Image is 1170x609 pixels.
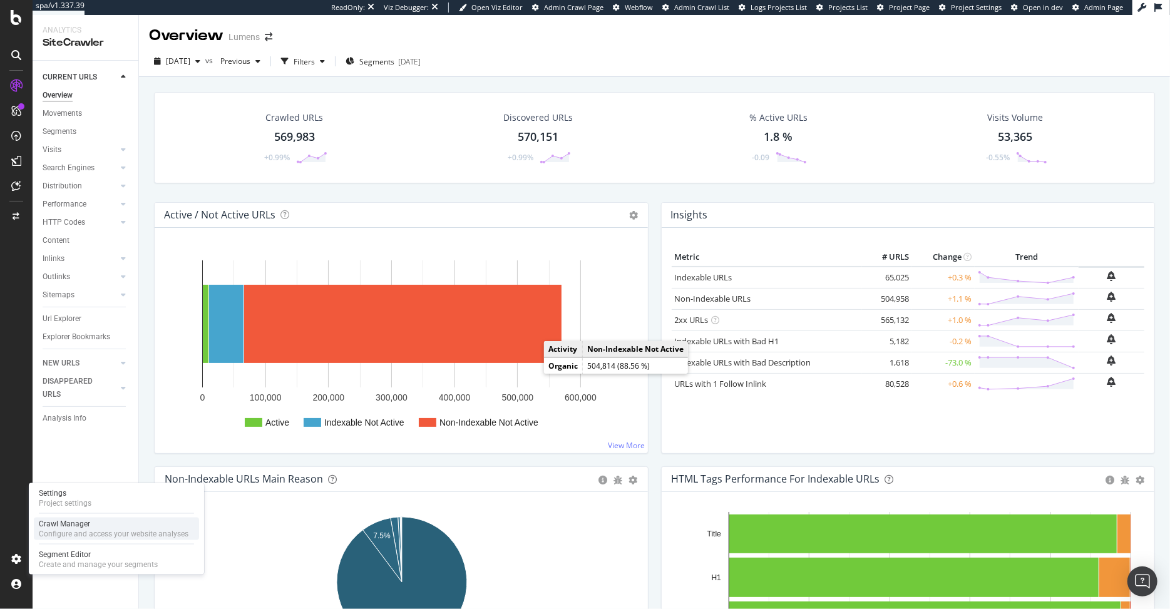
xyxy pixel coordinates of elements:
a: View More [608,440,645,451]
div: Content [43,234,69,247]
div: bell-plus [1107,377,1116,387]
a: Projects List [816,3,868,13]
a: Sitemaps [43,289,117,302]
div: Non-Indexable URLs Main Reason [165,473,323,485]
div: Analysis Info [43,412,86,425]
td: 565,132 [862,309,912,330]
span: Project Settings [951,3,1002,12]
div: % Active URLs [749,111,808,124]
a: Open Viz Editor [459,3,523,13]
span: Admin Page [1084,3,1123,12]
div: Viz Debugger: [384,3,429,13]
button: Segments[DATE] [341,51,426,71]
div: Settings [39,488,91,498]
button: Filters [276,51,330,71]
div: NEW URLS [43,357,80,370]
span: Admin Crawl List [674,3,729,12]
text: Title [707,530,721,538]
th: Trend [975,248,1079,267]
div: +0.99% [264,152,290,163]
div: -0.09 [752,152,769,163]
div: +0.99% [508,152,533,163]
text: Non-Indexable Not Active [439,417,538,427]
span: Open in dev [1023,3,1063,12]
button: [DATE] [149,51,205,71]
div: gear [1136,476,1144,484]
td: 80,528 [862,373,912,394]
div: HTML Tags Performance for Indexable URLs [672,473,880,485]
td: -73.0 % [912,352,975,373]
div: bell-plus [1107,292,1116,302]
div: Visits [43,143,61,156]
a: Analysis Info [43,412,130,425]
div: HTTP Codes [43,216,85,229]
a: Project Page [877,3,930,13]
a: Indexable URLs with Bad Description [675,357,811,368]
div: Inlinks [43,252,64,265]
div: Segment Editor [39,550,158,560]
div: circle-info [1106,476,1114,484]
div: Filters [294,56,315,67]
span: Admin Crawl Page [544,3,603,12]
div: Project settings [39,498,91,508]
a: 2xx URLs [675,314,709,325]
div: bell-plus [1107,313,1116,323]
div: Visits Volume [988,111,1044,124]
td: 504,958 [862,288,912,309]
div: SiteCrawler [43,36,128,50]
div: arrow-right-arrow-left [265,33,272,41]
a: Movements [43,107,130,120]
a: Distribution [43,180,117,193]
div: Explorer Bookmarks [43,330,110,344]
text: 300,000 [376,392,408,402]
div: 53,365 [998,129,1033,145]
th: Change [912,248,975,267]
div: Configure and access your website analyses [39,529,188,539]
div: CURRENT URLS [43,71,97,84]
a: Segments [43,125,130,138]
div: DISAPPEARED URLS [43,375,106,401]
div: -0.55% [986,152,1010,163]
div: ReadOnly: [331,3,365,13]
div: Crawl Manager [39,519,188,529]
span: 2025 Sep. 13th [166,56,190,66]
h4: Insights [671,207,708,223]
td: 65,025 [862,267,912,289]
a: Overview [43,89,130,102]
td: Activity [544,341,583,357]
text: Active [265,417,289,427]
a: Non-Indexable URLs [675,293,751,304]
a: Indexable URLs [675,272,732,283]
a: Admin Crawl List [662,3,729,13]
div: Lumens [228,31,260,43]
td: -0.2 % [912,330,975,352]
a: DISAPPEARED URLS [43,375,117,401]
button: Previous [215,51,265,71]
a: HTTP Codes [43,216,117,229]
a: Search Engines [43,161,117,175]
td: 5,182 [862,330,912,352]
div: bell-plus [1107,271,1116,281]
a: Url Explorer [43,312,130,325]
a: Crawl ManagerConfigure and access your website analyses [34,518,199,540]
span: Projects List [828,3,868,12]
div: gear [629,476,638,484]
div: 570,151 [518,129,558,145]
a: Admin Page [1072,3,1123,13]
div: Discovered URLs [503,111,573,124]
div: Create and manage your segments [39,560,158,570]
div: Sitemaps [43,289,74,302]
a: Admin Crawl Page [532,3,603,13]
td: 1,618 [862,352,912,373]
div: bell-plus [1107,334,1116,344]
div: Segments [43,125,76,138]
th: Metric [672,248,862,267]
text: 200,000 [313,392,345,402]
td: Non-Indexable Not Active [583,341,689,357]
a: Visits [43,143,117,156]
a: Explorer Bookmarks [43,330,130,344]
a: Webflow [613,3,653,13]
div: [DATE] [398,56,421,67]
div: bell-plus [1107,356,1116,366]
div: Analytics [43,25,128,36]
